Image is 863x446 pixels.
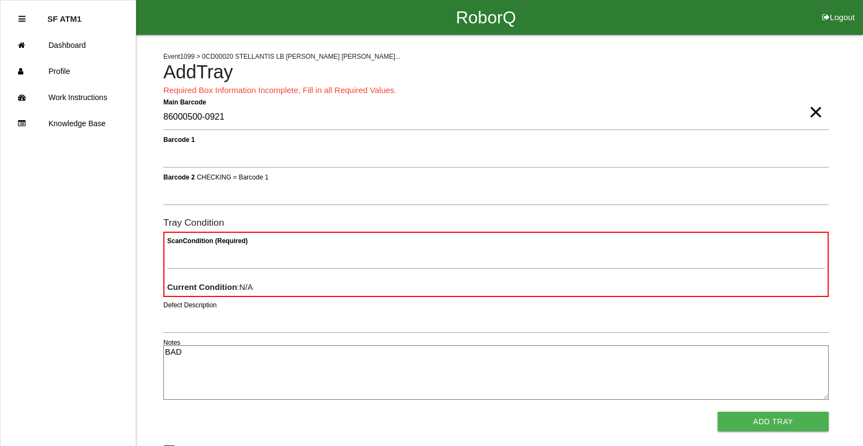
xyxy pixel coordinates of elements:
[1,110,136,137] a: Knowledge Base
[47,6,82,23] p: SF ATM1
[163,300,217,310] label: Defect Description
[167,282,253,292] span: : N/A
[1,32,136,58] a: Dashboard
[163,105,829,130] input: Required
[163,218,829,228] h6: Tray Condition
[19,6,26,32] div: Close
[163,62,829,83] h4: Add Tray
[163,84,829,97] p: Required Box Information Incomplete, Fill in all Required Values.
[167,282,237,292] b: Current Condition
[718,412,829,431] button: Add Tray
[163,98,206,106] b: Main Barcode
[167,237,248,244] b: Scan Condition (Required)
[163,173,195,181] b: Barcode 2
[1,84,136,110] a: Work Instructions
[163,53,401,60] span: Event 1099 > 0CD00020 STELLANTIS LB [PERSON_NAME] [PERSON_NAME]...
[1,58,136,84] a: Profile
[809,90,823,112] span: Clear Input
[197,173,268,181] span: CHECKING = Barcode 1
[163,135,195,143] b: Barcode 1
[163,338,180,348] label: Notes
